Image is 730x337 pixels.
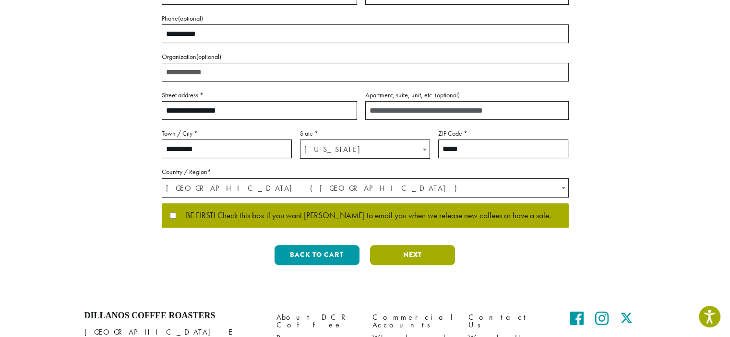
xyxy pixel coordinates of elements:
span: BE FIRST! Check this box if you want [PERSON_NAME] to email you when we release new coffees or ha... [176,211,551,220]
label: State [300,128,430,139]
span: (optional) [435,91,460,99]
a: Commercial Accounts [372,311,454,331]
span: State [300,139,430,159]
a: Contact Us [468,311,550,331]
span: (optional) [178,14,203,23]
h4: Dillanos Coffee Roasters [84,311,262,321]
label: Street address [162,89,357,101]
a: About DCR Coffee [276,311,358,331]
span: New Jersey [300,140,430,159]
input: BE FIRST! Check this box if you want [PERSON_NAME] to email you when we release new coffees or ha... [170,212,176,219]
button: Back to cart [275,245,359,265]
span: Country / Region [162,178,569,198]
label: Town / City [162,128,292,139]
label: Organization [162,51,569,63]
label: ZIP Code [438,128,568,139]
label: Apartment, suite, unit, etc. [365,89,569,101]
button: Next [370,245,455,265]
span: United States (US) [162,179,568,198]
span: (optional) [196,52,221,61]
